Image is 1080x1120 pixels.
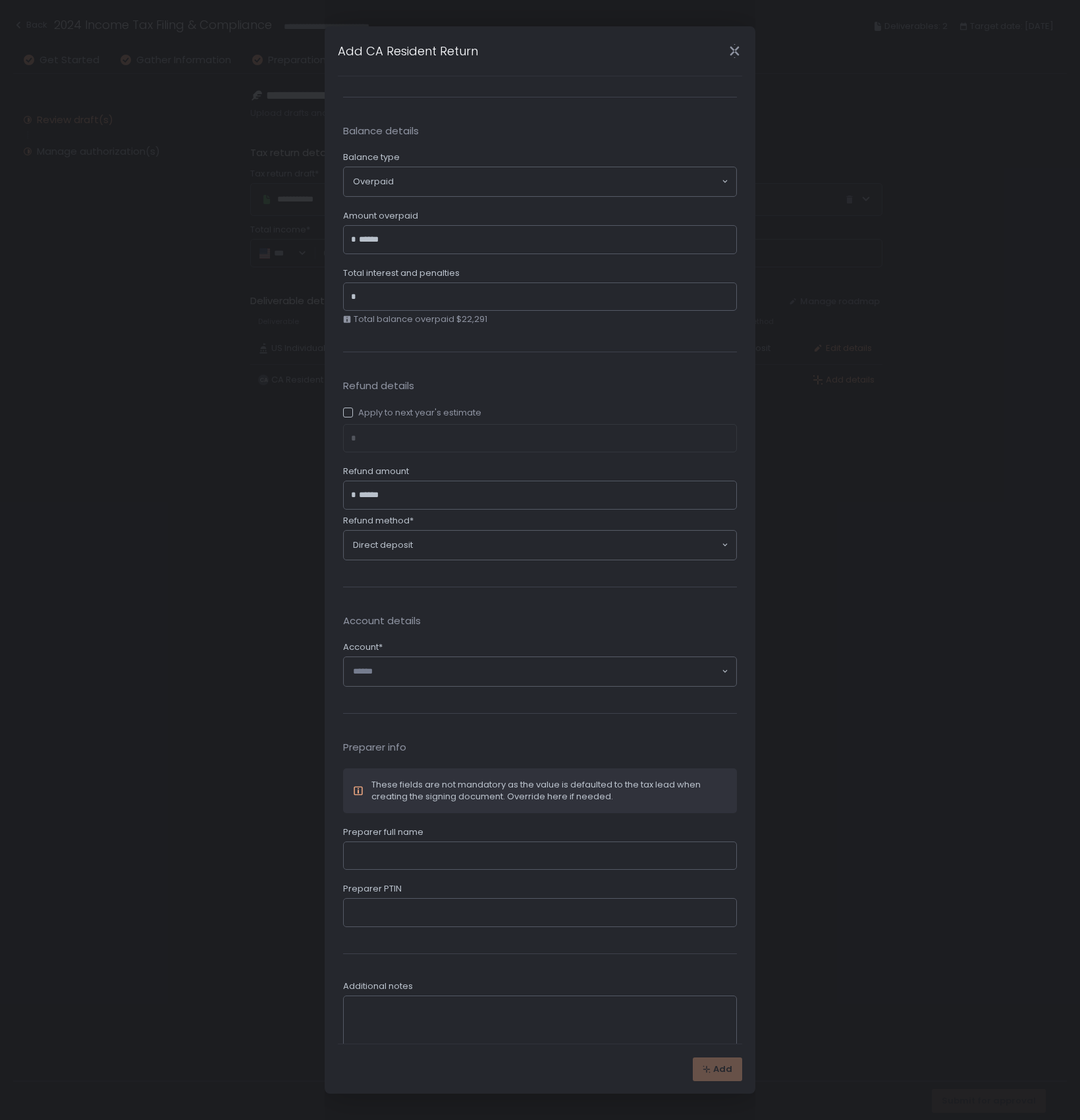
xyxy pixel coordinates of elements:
[394,175,720,188] input: Search for option
[353,665,720,678] input: Search for option
[343,740,737,755] span: Preparer info
[343,515,414,527] span: Refund method*
[343,379,737,394] span: Refund details
[343,267,460,279] span: Total interest and penalties
[338,42,478,60] h1: Add CA Resident Return
[344,167,736,196] div: Search for option
[353,176,394,188] span: Overpaid
[413,539,720,552] input: Search for option
[343,151,400,163] span: Balance type
[343,641,383,653] span: Account*
[354,313,487,325] span: Total balance overpaid $22,291
[344,657,736,686] div: Search for option
[343,980,413,992] span: Additional notes
[343,210,418,222] span: Amount overpaid
[713,43,755,59] div: Close
[343,124,737,139] span: Balance details
[344,531,736,560] div: Search for option
[343,826,423,838] span: Preparer full name
[353,539,413,551] span: Direct deposit
[343,466,409,477] span: Refund amount
[343,883,402,895] span: Preparer PTIN
[343,614,737,629] span: Account details
[371,779,727,803] div: These fields are not mandatory as the value is defaulted to the tax lead when creating the signin...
